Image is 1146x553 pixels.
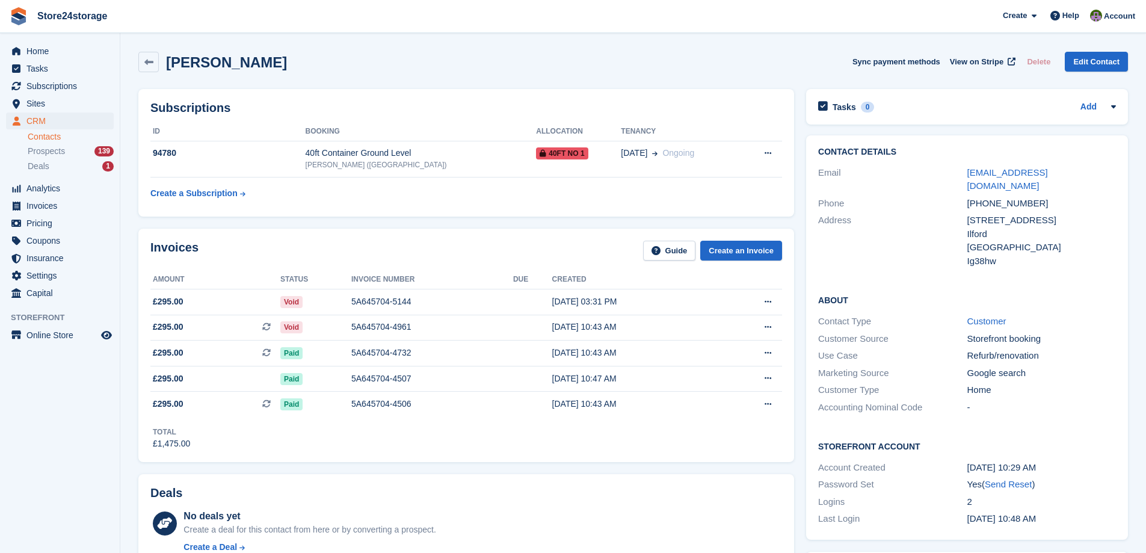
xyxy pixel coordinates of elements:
[818,315,967,329] div: Contact Type
[967,332,1116,346] div: Storefront booking
[643,241,696,261] a: Guide
[351,398,513,410] div: 5A645704-4506
[280,270,351,289] th: Status
[102,161,114,171] div: 1
[536,147,588,159] span: 40ft No 1
[967,241,1116,255] div: [GEOGRAPHIC_DATA]
[26,113,99,129] span: CRM
[26,285,99,301] span: Capital
[700,241,782,261] a: Create an Invoice
[967,366,1116,380] div: Google search
[150,486,182,500] h2: Deals
[552,295,718,308] div: [DATE] 03:31 PM
[306,147,537,159] div: 40ft Container Ground Level
[818,401,967,415] div: Accounting Nominal Code
[306,159,537,170] div: [PERSON_NAME] ([GEOGRAPHIC_DATA])
[6,285,114,301] a: menu
[280,373,303,385] span: Paid
[950,56,1003,68] span: View on Stripe
[150,122,306,141] th: ID
[351,321,513,333] div: 5A645704-4961
[1065,52,1128,72] a: Edit Contact
[967,255,1116,268] div: Ig38hw
[150,101,782,115] h2: Subscriptions
[1080,100,1097,114] a: Add
[6,250,114,267] a: menu
[99,328,114,342] a: Preview store
[967,461,1116,475] div: [DATE] 10:29 AM
[351,270,513,289] th: Invoice number
[10,7,28,25] img: stora-icon-8386f47178a22dfd0bd8f6a31ec36ba5ce8667c1dd55bd0f319d3a0aa187defe.svg
[818,512,967,526] div: Last Login
[32,6,112,26] a: Store24storage
[852,52,940,72] button: Sync payment methods
[985,479,1032,489] a: Send Reset
[26,197,99,214] span: Invoices
[818,495,967,509] div: Logins
[94,146,114,156] div: 139
[150,147,306,159] div: 94780
[967,495,1116,509] div: 2
[280,296,303,308] span: Void
[967,167,1048,191] a: [EMAIL_ADDRESS][DOMAIN_NAME]
[967,383,1116,397] div: Home
[28,145,114,158] a: Prospects 139
[552,347,718,359] div: [DATE] 10:43 AM
[28,131,114,143] a: Contacts
[153,372,183,385] span: £295.00
[183,509,436,524] div: No deals yet
[26,60,99,77] span: Tasks
[6,78,114,94] a: menu
[818,197,967,211] div: Phone
[1022,52,1055,72] button: Delete
[6,267,114,284] a: menu
[6,95,114,112] a: menu
[818,383,967,397] div: Customer Type
[967,401,1116,415] div: -
[183,524,436,536] div: Create a deal for this contact from here or by converting a prospect.
[26,180,99,197] span: Analytics
[150,182,245,205] a: Create a Subscription
[26,215,99,232] span: Pricing
[26,250,99,267] span: Insurance
[280,347,303,359] span: Paid
[26,95,99,112] span: Sites
[818,461,967,475] div: Account Created
[26,327,99,344] span: Online Store
[967,349,1116,363] div: Refurb/renovation
[818,166,967,193] div: Email
[833,102,856,113] h2: Tasks
[6,60,114,77] a: menu
[28,161,49,172] span: Deals
[662,148,694,158] span: Ongoing
[150,187,238,200] div: Create a Subscription
[967,197,1116,211] div: [PHONE_NUMBER]
[1104,10,1135,22] span: Account
[280,398,303,410] span: Paid
[945,52,1018,72] a: View on Stripe
[26,267,99,284] span: Settings
[6,180,114,197] a: menu
[552,270,718,289] th: Created
[166,54,287,70] h2: [PERSON_NAME]
[621,122,741,141] th: Tenancy
[6,327,114,344] a: menu
[1090,10,1102,22] img: Jane Welch
[818,147,1116,157] h2: Contact Details
[967,478,1116,492] div: Yes
[818,294,1116,306] h2: About
[536,122,621,141] th: Allocation
[153,321,183,333] span: £295.00
[552,398,718,410] div: [DATE] 10:43 AM
[967,513,1037,524] time: 2025-07-10 09:48:17 UTC
[818,214,967,268] div: Address
[982,479,1035,489] span: ( )
[6,215,114,232] a: menu
[351,372,513,385] div: 5A645704-4507
[28,160,114,173] a: Deals 1
[818,332,967,346] div: Customer Source
[6,197,114,214] a: menu
[552,372,718,385] div: [DATE] 10:47 AM
[1003,10,1027,22] span: Create
[6,232,114,249] a: menu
